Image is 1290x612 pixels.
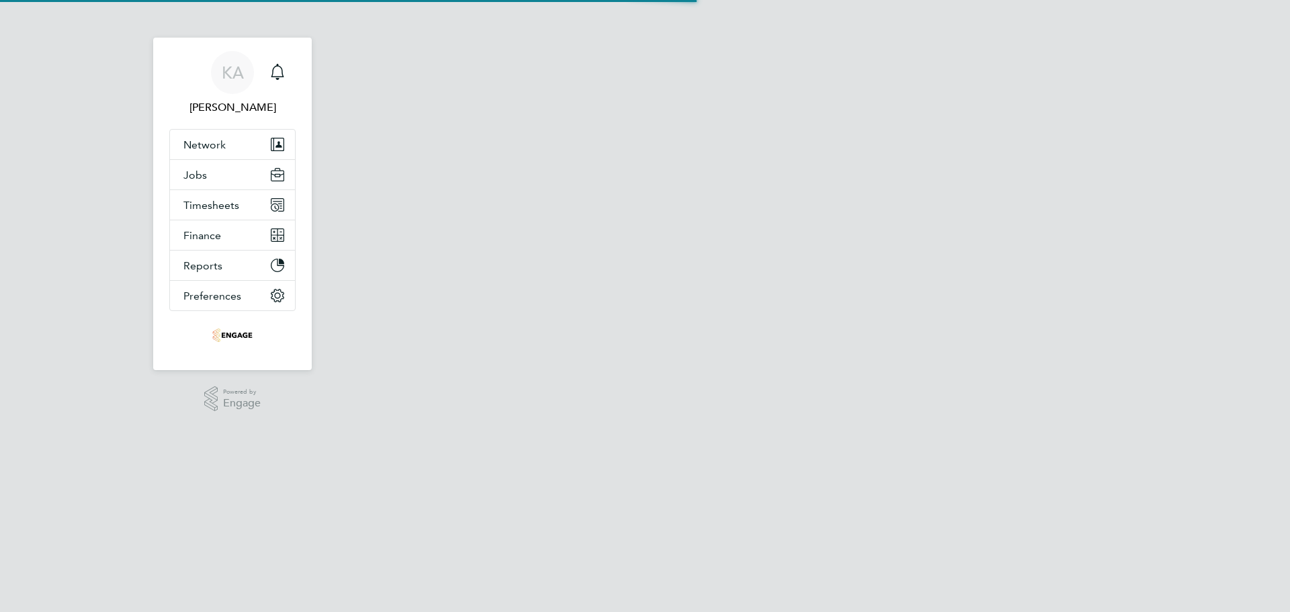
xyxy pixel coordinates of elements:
[183,138,226,151] span: Network
[169,51,296,116] a: KA[PERSON_NAME]
[170,251,295,280] button: Reports
[183,169,207,181] span: Jobs
[183,259,222,272] span: Reports
[169,99,296,116] span: Kaci Allen
[222,64,244,81] span: KA
[153,38,312,370] nav: Main navigation
[170,160,295,189] button: Jobs
[183,229,221,242] span: Finance
[223,386,261,398] span: Powered by
[169,324,296,346] a: Go to home page
[170,130,295,159] button: Network
[183,199,239,212] span: Timesheets
[170,190,295,220] button: Timesheets
[204,386,261,412] a: Powered byEngage
[183,290,241,302] span: Preferences
[212,324,253,346] img: uandp-logo-retina.png
[170,220,295,250] button: Finance
[170,281,295,310] button: Preferences
[223,398,261,409] span: Engage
